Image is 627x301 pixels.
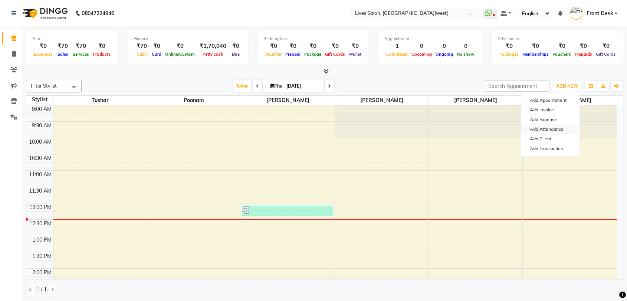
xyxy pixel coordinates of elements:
[384,42,410,50] div: 1
[485,80,550,92] input: Search Appointment
[551,42,573,50] div: ₹0
[31,252,53,260] div: 1:30 PM
[586,10,613,17] span: Front Desk
[31,83,57,89] span: Filter Stylist
[283,42,302,50] div: ₹0
[263,42,283,50] div: ₹0
[150,42,163,50] div: ₹0
[521,115,580,124] a: Add Expense
[27,171,53,179] div: 11:00 AM
[521,95,580,105] button: Add Appointment
[302,52,323,57] span: Package
[229,42,242,50] div: ₹0
[36,286,47,294] span: 1 / 1
[335,96,429,105] span: [PERSON_NAME]
[31,236,53,244] div: 1:00 PM
[594,42,618,50] div: ₹0
[32,52,55,57] span: Expenses
[135,52,149,57] span: Cash
[521,105,580,115] a: Add Invoice
[19,3,70,24] img: logo
[53,96,147,105] span: Tushar
[573,52,594,57] span: Prepaids
[554,81,580,91] button: ADD NEW
[163,52,197,57] span: Online/Custom
[134,42,150,50] div: ₹70
[434,52,455,57] span: Ongoing
[28,220,53,228] div: 12:30 PM
[323,42,347,50] div: ₹0
[241,96,335,105] span: [PERSON_NAME]
[242,206,332,216] div: [PERSON_NAME], TK01, 12:05 PM-12:25 PM, Threading - Eyebrows,Threading - Forehead/Chin / Upperlip
[30,105,53,113] div: 9:00 AM
[230,52,242,57] span: Due
[233,80,252,92] span: Today
[150,52,163,57] span: Card
[201,52,225,57] span: Petty cash
[32,36,112,42] div: Total
[455,52,476,57] span: No show
[197,42,229,50] div: ₹1,70,040
[91,42,112,50] div: ₹0
[323,52,347,57] span: Gift Cards
[498,52,521,57] span: Packages
[429,96,522,105] span: [PERSON_NAME]
[302,42,323,50] div: ₹0
[163,42,197,50] div: ₹0
[347,52,363,57] span: Wallet
[410,42,434,50] div: 0
[71,52,91,57] span: Services
[269,83,284,89] span: Thu
[521,144,580,153] a: Add Transaction
[27,138,53,146] div: 10:00 AM
[573,42,594,50] div: ₹0
[71,42,91,50] div: ₹70
[82,3,114,24] b: 08047224946
[594,52,618,57] span: Gift Cards
[283,52,302,57] span: Prepaid
[28,203,53,211] div: 12:00 PM
[284,81,321,92] input: 2025-09-04
[556,83,578,89] span: ADD NEW
[521,52,551,57] span: Memberships
[27,187,53,195] div: 11:30 AM
[498,36,618,42] div: Other sales
[263,52,283,57] span: Voucher
[32,42,55,50] div: ₹0
[455,42,476,50] div: 0
[521,42,551,50] div: ₹0
[147,96,241,105] span: Poonam
[434,42,455,50] div: 0
[521,124,580,134] a: Add Attendance
[521,134,580,144] a: Add Client
[30,122,53,130] div: 9:30 AM
[384,52,410,57] span: Completed
[263,36,363,42] div: Redemption
[91,52,112,57] span: Products
[347,42,363,50] div: ₹0
[56,52,70,57] span: Sales
[410,52,434,57] span: Upcoming
[498,42,521,50] div: ₹0
[384,36,476,42] div: Appointment
[134,36,242,42] div: Finance
[26,96,53,104] div: Stylist
[551,52,573,57] span: Vouchers
[55,42,71,50] div: ₹70
[27,154,53,162] div: 10:30 AM
[569,7,582,20] img: Front Desk
[31,269,53,277] div: 2:00 PM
